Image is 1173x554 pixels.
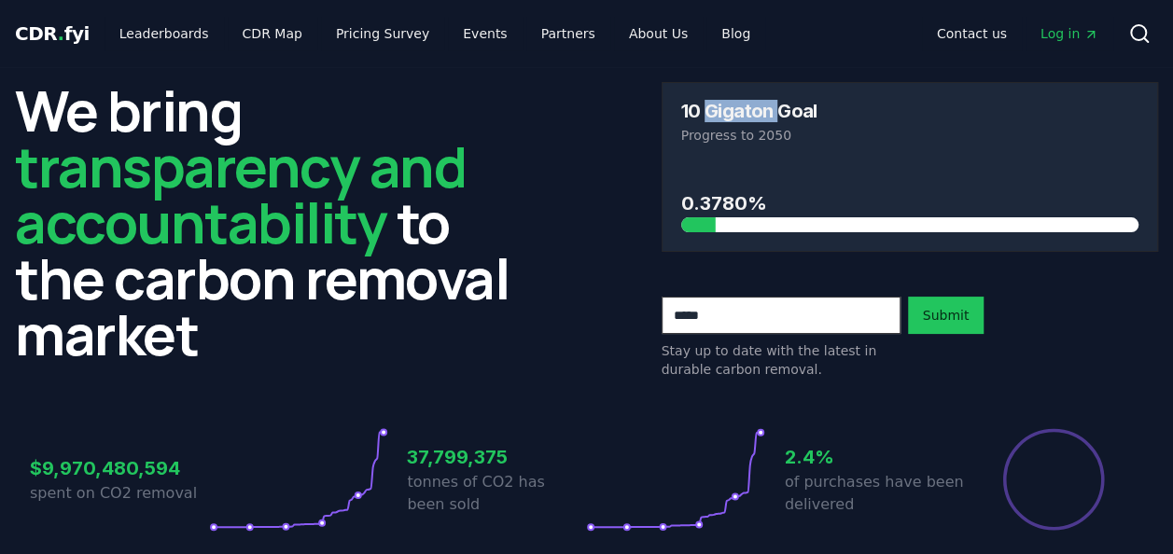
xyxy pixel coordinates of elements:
h3: 37,799,375 [407,443,586,471]
a: Contact us [922,17,1022,50]
a: Log in [1026,17,1113,50]
a: Partners [526,17,610,50]
h3: $9,970,480,594 [30,454,209,482]
h3: 10 Gigaton Goal [681,102,817,120]
h3: 0.3780% [681,189,1139,217]
p: tonnes of CO2 has been sold [407,471,586,516]
span: transparency and accountability [15,128,466,260]
p: of purchases have been delivered [785,471,964,516]
a: Pricing Survey [321,17,444,50]
p: Progress to 2050 [681,126,1139,145]
button: Submit [908,297,984,334]
div: Percentage of sales delivered [1001,427,1106,532]
h2: We bring to the carbon removal market [15,82,512,362]
p: spent on CO2 removal [30,482,209,505]
h3: 2.4% [785,443,964,471]
a: CDR Map [228,17,317,50]
span: CDR fyi [15,22,90,45]
span: Log in [1040,24,1098,43]
a: Leaderboards [105,17,224,50]
a: CDR.fyi [15,21,90,47]
a: About Us [614,17,703,50]
span: . [58,22,64,45]
a: Blog [706,17,765,50]
nav: Main [922,17,1113,50]
p: Stay up to date with the latest in durable carbon removal. [662,341,901,379]
nav: Main [105,17,765,50]
a: Events [448,17,522,50]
